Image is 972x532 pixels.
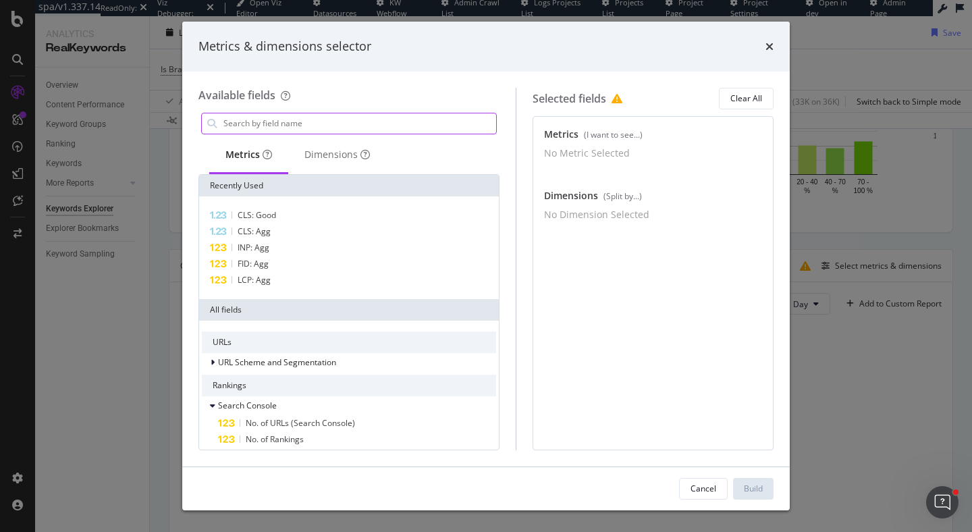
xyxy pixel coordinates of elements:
div: (Split by...) [603,190,642,202]
div: Clear All [730,92,762,104]
span: No. of Rankings [246,433,304,445]
span: INP: Agg [238,242,269,253]
span: URL Scheme and Segmentation [218,356,336,368]
div: Recently Used [199,175,499,196]
div: times [765,38,774,55]
span: FID: Agg [238,258,269,269]
div: Selected fields [533,88,628,109]
span: Search Console [218,400,277,411]
span: LCP: Agg [238,274,271,286]
div: Metrics [544,128,762,147]
div: Build [744,483,763,494]
div: No Metric Selected [544,147,630,160]
input: Search by field name [222,113,496,134]
div: Available fields [198,88,275,103]
div: Metrics & dimensions selector [198,38,371,55]
div: Cancel [691,483,716,494]
button: Clear All [719,88,774,109]
div: Rankings [202,375,496,396]
iframe: Intercom live chat [926,486,959,518]
div: Metrics [225,148,272,161]
div: (I want to see...) [584,129,643,140]
div: modal [182,22,790,510]
div: Dimensions [304,148,370,161]
span: CLS: Agg [238,225,271,237]
div: No Dimension Selected [544,208,649,221]
button: Cancel [679,478,728,500]
button: Build [733,478,774,500]
div: Dimensions [544,189,762,208]
div: URLs [202,331,496,353]
span: CLS: Good [238,209,276,221]
div: All fields [199,299,499,321]
span: No. of URLs (Search Console) [246,417,355,429]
